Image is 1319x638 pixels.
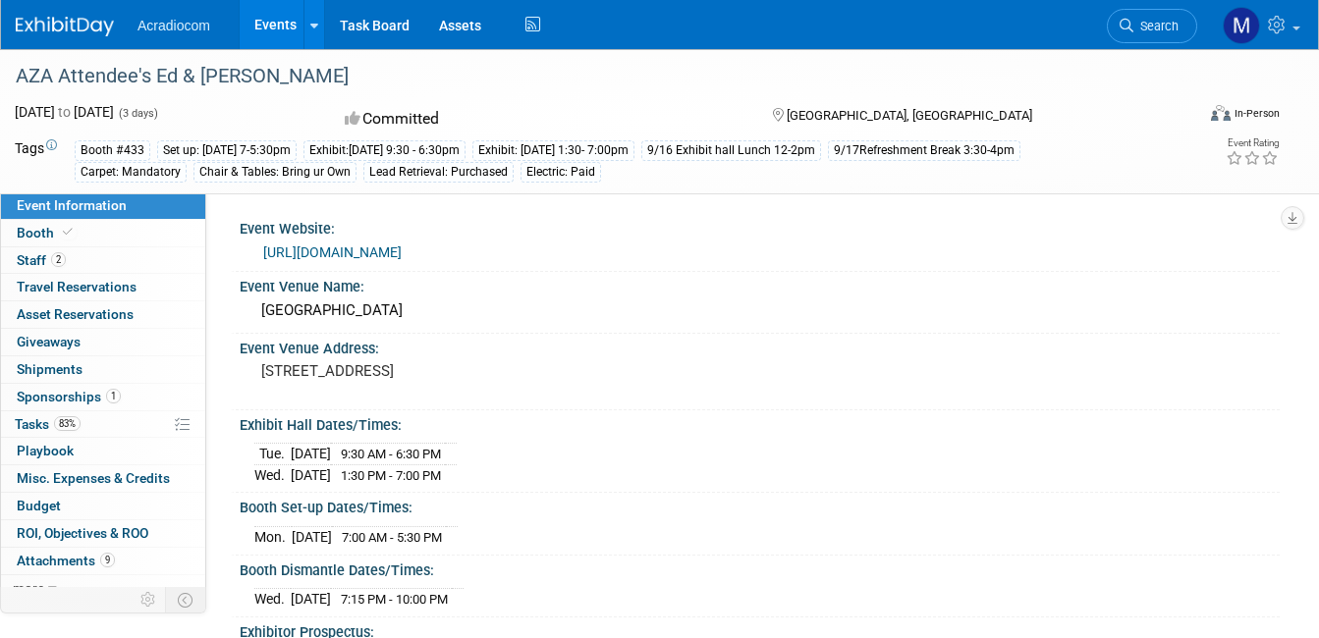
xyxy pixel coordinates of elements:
[17,306,134,322] span: Asset Reservations
[17,252,66,268] span: Staff
[1211,105,1231,121] img: Format-Inperson.png
[15,416,81,432] span: Tasks
[17,334,81,349] span: Giveaways
[17,553,115,568] span: Attachments
[1,575,205,602] a: more
[291,589,331,610] td: [DATE]
[100,553,115,567] span: 9
[1,329,205,355] a: Giveaways
[254,526,292,547] td: Mon.
[15,138,57,183] td: Tags
[17,279,137,294] span: Travel Reservations
[63,227,73,238] i: Booth reservation complete
[54,416,81,431] span: 83%
[240,556,1280,580] div: Booth Dismantle Dates/Times:
[1,220,205,246] a: Booth
[193,162,357,183] div: Chair & Tables: Bring ur Own
[1107,9,1197,43] a: Search
[15,104,114,120] span: [DATE] [DATE]
[9,59,1172,94] div: AZA Attendee's Ed & [PERSON_NAME]
[1,493,205,519] a: Budget
[291,464,331,485] td: [DATE]
[55,104,74,120] span: to
[521,162,601,183] div: Electric: Paid
[240,334,1280,358] div: Event Venue Address:
[17,525,148,541] span: ROI, Objectives & ROO
[1,520,205,547] a: ROI, Objectives & ROO
[1,192,205,219] a: Event Information
[132,587,166,612] td: Personalize Event Tab Strip
[1223,7,1260,44] img: Mike Pascuzzi
[828,140,1020,161] div: 9/17Refreshment Break 3:30-4pm
[1,356,205,383] a: Shipments
[17,470,170,486] span: Misc. Expenses & Credits
[157,140,297,161] div: Set up: [DATE] 7-5:30pm
[16,17,114,36] img: ExhibitDay
[1133,19,1179,33] span: Search
[106,389,121,403] span: 1
[75,140,150,161] div: Booth #433
[303,140,466,161] div: Exhibit:[DATE] 9:30 - 6:30pm
[339,102,741,136] div: Committed
[787,108,1032,123] span: [GEOGRAPHIC_DATA], [GEOGRAPHIC_DATA]
[240,272,1280,296] div: Event Venue Name:
[1,548,205,574] a: Attachments9
[17,389,121,404] span: Sponsorships
[1,274,205,300] a: Travel Reservations
[363,162,514,183] div: Lead Retrieval: Purchased
[254,295,1265,326] div: [GEOGRAPHIC_DATA]
[472,140,634,161] div: Exhibit: [DATE] 1:30- 7:00pm
[13,580,44,596] span: more
[341,447,441,461] span: 9:30 AM - 6:30 PM
[17,443,74,458] span: Playbook
[17,498,61,513] span: Budget
[240,214,1280,239] div: Event Website:
[75,162,187,183] div: Carpet: Mandatory
[1,384,205,410] a: Sponsorships1
[240,410,1280,435] div: Exhibit Hall Dates/Times:
[254,444,291,465] td: Tue.
[17,361,82,377] span: Shipments
[1,247,205,274] a: Staff2
[137,18,210,33] span: Acradiocom
[341,592,448,607] span: 7:15 PM - 10:00 PM
[166,587,206,612] td: Toggle Event Tabs
[1093,102,1280,132] div: Event Format
[51,252,66,267] span: 2
[342,530,442,545] span: 7:00 AM - 5:30 PM
[117,107,158,120] span: (3 days)
[240,493,1280,517] div: Booth Set-up Dates/Times:
[17,225,77,240] span: Booth
[341,468,441,483] span: 1:30 PM - 7:00 PM
[254,464,291,485] td: Wed.
[1,465,205,492] a: Misc. Expenses & Credits
[292,526,332,547] td: [DATE]
[261,362,651,380] pre: [STREET_ADDRESS]
[263,244,402,260] a: [URL][DOMAIN_NAME]
[1,438,205,464] a: Playbook
[1,301,205,328] a: Asset Reservations
[254,589,291,610] td: Wed.
[17,197,127,213] span: Event Information
[1226,138,1279,148] div: Event Rating
[641,140,821,161] div: 9/16 Exhibit hall Lunch 12-2pm
[291,444,331,465] td: [DATE]
[1,411,205,438] a: Tasks83%
[1234,106,1280,121] div: In-Person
